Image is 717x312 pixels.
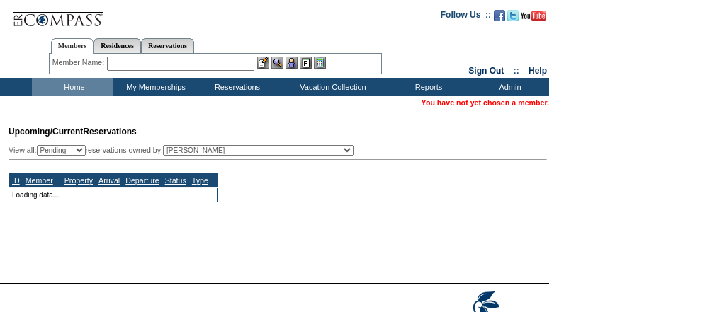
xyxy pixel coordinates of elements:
a: Become our fan on Facebook [494,14,505,23]
a: Sign Out [468,66,504,76]
img: b_edit.gif [257,57,269,69]
img: Impersonate [286,57,298,69]
td: Loading data... [9,187,218,202]
td: Admin [468,78,549,96]
a: Residences [94,38,141,53]
a: Member [26,176,53,185]
span: :: [514,66,519,76]
a: Type [192,176,208,185]
div: Member Name: [52,57,107,69]
span: Upcoming/Current [9,127,83,137]
a: Members [51,38,94,54]
td: Reservations [195,78,276,96]
td: Follow Us :: [441,8,491,25]
td: Home [32,78,113,96]
img: View [271,57,283,69]
td: Reports [386,78,468,96]
img: Become our fan on Facebook [494,10,505,21]
img: Reservations [300,57,312,69]
a: Property [64,176,93,185]
a: Arrival [98,176,120,185]
td: Vacation Collection [276,78,386,96]
div: View all: reservations owned by: [9,145,360,156]
img: Subscribe to our YouTube Channel [521,11,546,21]
a: Help [529,66,547,76]
a: Status [165,176,186,185]
a: Reservations [141,38,194,53]
a: Subscribe to our YouTube Channel [521,14,546,23]
span: Reservations [9,127,137,137]
img: Follow us on Twitter [507,10,519,21]
a: Follow us on Twitter [507,14,519,23]
a: ID [12,176,20,185]
img: b_calculator.gif [314,57,326,69]
td: My Memberships [113,78,195,96]
a: Departure [125,176,159,185]
span: You have not yet chosen a member. [422,98,549,107]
